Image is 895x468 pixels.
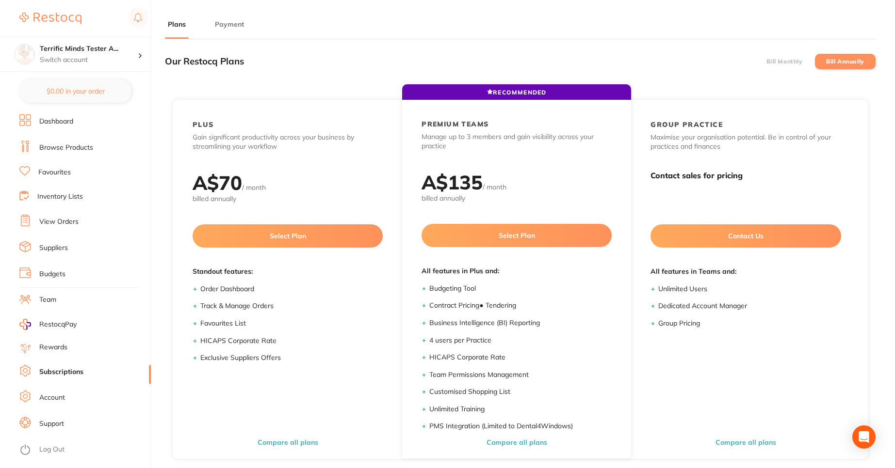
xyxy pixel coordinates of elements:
a: Budgets [39,269,65,279]
button: Compare all plans [484,438,550,447]
li: HICAPS Corporate Rate [200,336,383,346]
li: Budgeting Tool [429,284,612,294]
a: Subscriptions [39,367,83,377]
label: Bill Monthly [766,58,802,65]
button: Plans [165,20,189,29]
h2: PLUS [193,120,214,129]
li: Group Pricing [658,319,841,328]
a: View Orders [39,217,79,227]
span: All features in Teams and: [651,267,841,277]
span: billed annually [422,194,612,203]
li: PMS Integration (Limited to Dental4Windows) [429,421,612,431]
a: Favourites [38,168,71,177]
h2: PREMIUM TEAMS [422,120,488,128]
p: Maximise your organisation potential. Be in control of your practices and finances [651,133,841,152]
img: Terrific Minds Tester Account [15,45,34,64]
a: Browse Products [39,143,93,153]
button: Compare all plans [713,438,779,447]
li: Favourites List [200,319,383,328]
h4: Terrific Minds Tester Account [40,44,138,54]
span: RECOMMENDED [487,89,546,96]
button: Select Plan [422,224,612,247]
h2: GROUP PRACTICE [651,120,723,129]
li: Business Intelligence (BI) Reporting [429,318,612,328]
a: Support [39,419,64,429]
a: Suppliers [39,243,68,253]
img: RestocqPay [19,319,31,330]
button: Select Plan [193,224,383,248]
button: Payment [212,20,247,29]
a: Team [39,295,56,305]
li: Order Dashboard [200,284,383,294]
span: RestocqPay [39,320,77,329]
li: HICAPS Corporate Rate [429,353,612,362]
li: Dedicated Account Manager [658,301,841,311]
li: Unlimited Training [429,405,612,414]
div: Open Intercom Messenger [852,425,876,449]
label: Bill Annually [826,58,864,65]
span: Standout features: [193,267,383,277]
a: Dashboard [39,117,73,126]
h2: A$ 70 [193,171,242,195]
h3: Our Restocq Plans [165,56,244,67]
button: $0.00 in your order [19,79,131,103]
span: / month [483,183,506,191]
li: 4 users per Practice [429,336,612,345]
a: Rewards [39,343,67,352]
img: Restocq Logo [19,13,81,24]
p: Manage up to 3 members and gain visibility across your practice [422,132,612,151]
li: Exclusive Suppliers Offers [200,353,383,363]
li: Track & Manage Orders [200,301,383,311]
span: / month [242,183,266,192]
span: All features in Plus and: [422,266,612,276]
a: Restocq Logo [19,7,81,30]
li: Contract Pricing ● Tendering [429,301,612,311]
a: Account [39,393,65,403]
a: Inventory Lists [37,192,83,202]
li: Unlimited Users [658,284,841,294]
button: Contact Us [651,224,841,248]
button: Log Out [19,442,148,458]
a: RestocqPay [19,319,77,330]
a: Log Out [39,445,65,454]
p: Switch account [40,55,138,65]
span: billed annually [193,194,383,204]
li: Customised Shopping List [429,387,612,397]
button: Compare all plans [255,438,321,447]
p: Gain significant productivity across your business by streamlining your workflow [193,133,383,152]
h3: Contact sales for pricing [651,171,841,180]
li: Team Permissions Management [429,370,612,380]
h2: A$ 135 [422,170,483,194]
